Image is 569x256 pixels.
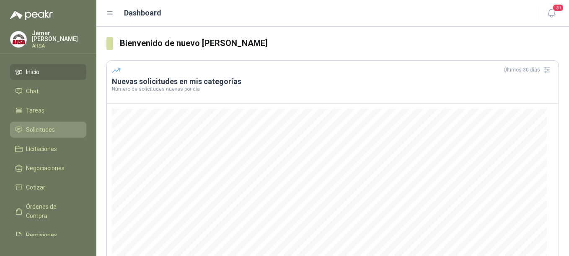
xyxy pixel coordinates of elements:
[26,202,78,220] span: Órdenes de Compra
[124,7,161,19] h1: Dashboard
[32,44,86,49] p: ARSA
[504,63,553,77] div: Últimos 30 días
[10,227,86,243] a: Remisiones
[10,199,86,224] a: Órdenes de Compra
[26,164,65,173] span: Negociaciones
[10,83,86,99] a: Chat
[120,37,559,50] h3: Bienvenido de nuevo [PERSON_NAME]
[544,6,559,21] button: 20
[112,87,553,92] p: Número de solicitudes nuevas por día
[10,102,86,118] a: Tareas
[26,125,55,134] span: Solicitudes
[10,122,86,138] a: Solicitudes
[10,179,86,195] a: Cotizar
[10,160,86,176] a: Negociaciones
[10,141,86,157] a: Licitaciones
[26,87,39,96] span: Chat
[552,4,564,12] span: 20
[10,64,86,80] a: Inicio
[26,106,44,115] span: Tareas
[112,77,553,87] h3: Nuevas solicitudes en mis categorías
[32,30,86,42] p: Jamer [PERSON_NAME]
[26,230,57,240] span: Remisiones
[10,31,26,47] img: Company Logo
[10,10,53,20] img: Logo peakr
[26,67,39,77] span: Inicio
[26,183,45,192] span: Cotizar
[26,144,57,154] span: Licitaciones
